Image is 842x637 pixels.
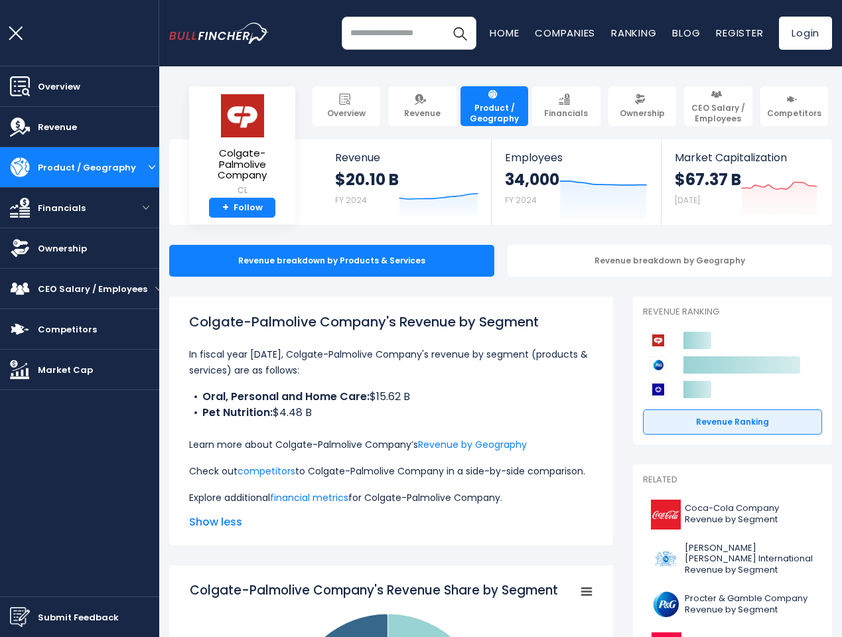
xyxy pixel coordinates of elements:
p: Explore additional for Colgate-Palmolive Company. [189,490,593,506]
img: PG logo [651,589,681,619]
a: Companies [535,26,595,40]
a: Blog [672,26,700,40]
li: $4.48 B [189,405,593,421]
a: Revenue Ranking [643,409,822,435]
a: competitors [238,464,295,478]
a: Employees 34,000 FY 2024 [492,139,660,225]
a: Revenue $20.10 B FY 2024 [322,139,492,225]
span: Market Cap [38,363,93,377]
span: Ownership [38,242,87,255]
img: KO logo [651,500,681,530]
span: Financials [38,201,86,215]
img: PM logo [651,544,681,574]
a: Revenue by Geography [418,438,527,451]
strong: 34,000 [505,169,559,190]
a: Colgate-Palmolive Company CL [199,93,285,198]
p: Learn more about Colgate-Palmolive Company’s [189,437,593,453]
div: Revenue breakdown by Products & Services [169,245,494,277]
span: Colgate-Palmolive Company [200,148,285,181]
span: Overview [327,108,366,119]
a: Home [490,26,519,40]
tspan: Colgate-Palmolive Company's Revenue Share by Segment [190,581,558,599]
a: Go to homepage [169,23,269,44]
a: Market Capitalization $67.37 B [DATE] [662,139,831,225]
a: +Follow [209,198,275,218]
small: FY 2024 [335,194,367,206]
a: [PERSON_NAME] [PERSON_NAME] International Revenue by Segment [643,539,822,580]
span: Revenue [38,120,77,134]
b: Pet Nutrition: [202,405,273,420]
button: open menu [133,204,159,211]
span: Product / Geography [466,103,522,123]
span: Financials [544,108,588,119]
span: Competitors [767,108,821,119]
small: [DATE] [675,194,700,206]
a: Ranking [611,26,656,40]
span: Overview [38,80,80,94]
p: Revenue Ranking [643,307,822,318]
span: Employees [505,151,647,164]
a: Register [716,26,763,40]
span: CEO Salary / Employees [38,282,147,296]
span: [PERSON_NAME] [PERSON_NAME] International Revenue by Segment [685,543,814,577]
img: bullfincher logo [169,23,269,44]
span: CEO Salary / Employees [690,103,746,123]
p: Check out to Colgate-Palmolive Company in a side-by-side comparison. [189,463,593,479]
small: FY 2024 [505,194,537,206]
span: Procter & Gamble Company Revenue by Segment [685,593,814,616]
strong: $67.37 B [675,169,741,190]
button: open menu [144,164,159,171]
strong: + [222,202,229,214]
a: Ownership [608,86,676,126]
span: Revenue [404,108,441,119]
img: Kimberly-Clark Corporation competitors logo [650,381,667,398]
img: Procter & Gamble Company competitors logo [650,356,667,374]
a: Product / Geography [460,86,528,126]
a: Coca-Cola Company Revenue by Segment [643,496,822,533]
a: Competitors [760,86,828,126]
a: Revenue [388,86,456,126]
img: Colgate-Palmolive Company competitors logo [650,332,667,349]
span: Show less [189,514,593,530]
span: Ownership [620,108,665,119]
button: open menu [155,285,162,292]
span: Market Capitalization [675,151,817,164]
a: Login [779,17,832,50]
li: $15.62 B [189,389,593,405]
a: CEO Salary / Employees [684,86,752,126]
a: Procter & Gamble Company Revenue by Segment [643,586,822,622]
span: Product / Geography [38,161,136,175]
span: Submit Feedback [38,610,119,624]
span: Revenue [335,151,478,164]
p: Related [643,474,822,486]
span: Competitors [38,322,97,336]
small: CL [200,184,285,196]
a: financial metrics [270,491,348,504]
button: Search [443,17,476,50]
img: Ownership [10,238,30,258]
p: In fiscal year [DATE], Colgate-Palmolive Company's revenue by segment (products & services) are a... [189,346,593,378]
a: Overview [313,86,380,126]
strong: $20.10 B [335,169,399,190]
b: Oral, Personal and Home Care: [202,389,370,404]
h1: Colgate-Palmolive Company's Revenue by Segment [189,312,593,332]
div: Revenue breakdown by Geography [508,245,833,277]
span: Coca-Cola Company Revenue by Segment [685,503,814,526]
a: Financials [532,86,600,126]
